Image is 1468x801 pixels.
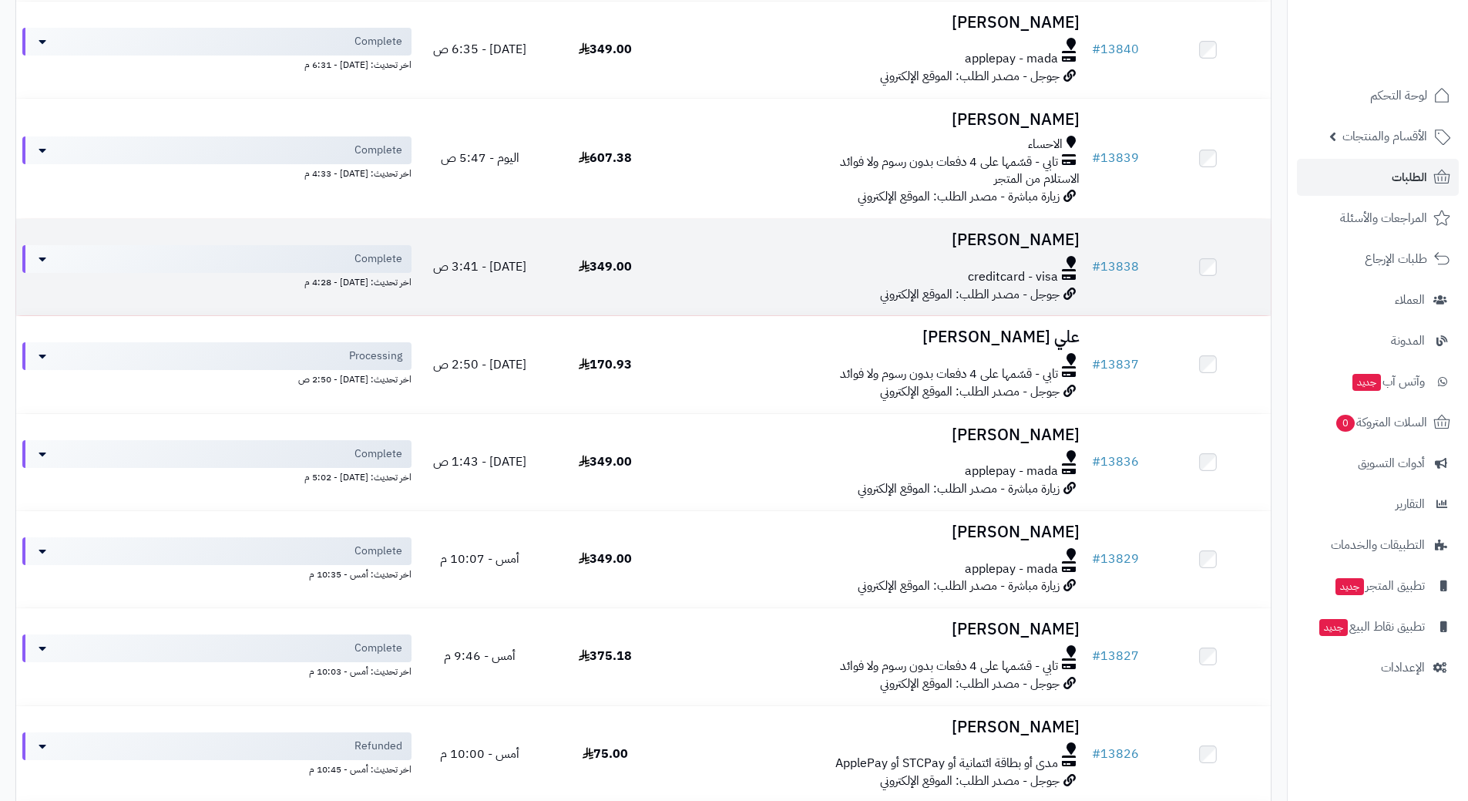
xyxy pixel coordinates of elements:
span: أمس - 10:07 م [440,550,519,568]
span: 75.00 [583,745,628,763]
span: # [1092,453,1100,471]
span: # [1092,745,1100,763]
span: # [1092,355,1100,374]
span: جوجل - مصدر الطلب: الموقع الإلكتروني [880,67,1060,86]
span: 170.93 [579,355,632,374]
span: أمس - 10:00 م [440,745,519,763]
span: تابي - قسّمها على 4 دفعات بدون رسوم ولا فوائد [840,153,1058,171]
span: زيارة مباشرة - مصدر الطلب: الموقع الإلكتروني [858,577,1060,595]
a: السلات المتروكة0 [1297,404,1459,441]
a: #13826 [1092,745,1139,763]
span: تابي - قسّمها على 4 دفعات بدون رسوم ولا فوائد [840,365,1058,383]
a: العملاء [1297,281,1459,318]
span: 0 [1335,414,1355,432]
a: #13827 [1092,647,1139,665]
span: جوجل - مصدر الطلب: الموقع الإلكتروني [880,285,1060,304]
div: اخر تحديث: [DATE] - 5:02 م [22,468,412,484]
span: المراجعات والأسئلة [1340,207,1427,229]
span: تابي - قسّمها على 4 دفعات بدون رسوم ولا فوائد [840,658,1058,675]
a: تطبيق المتجرجديد [1297,567,1459,604]
span: # [1092,149,1100,167]
span: Processing [349,348,402,364]
span: الاستلام من المتجر [994,170,1080,188]
span: مدى أو بطاقة ائتمانية أو STCPay أو ApplePay [835,755,1058,772]
span: جديد [1335,578,1364,595]
a: #13829 [1092,550,1139,568]
a: #13840 [1092,40,1139,59]
span: جوجل - مصدر الطلب: الموقع الإلكتروني [880,382,1060,401]
div: اخر تحديث: أمس - 10:03 م [22,662,412,678]
span: جوجل - مصدر الطلب: الموقع الإلكتروني [880,675,1060,693]
span: جديد [1319,619,1348,636]
h3: [PERSON_NAME] [674,621,1080,638]
span: التطبيقات والخدمات [1331,534,1425,556]
span: أدوات التسويق [1358,453,1425,474]
span: applepay - mada [965,50,1058,68]
div: اخر تحديث: أمس - 10:35 م [22,565,412,581]
span: # [1092,40,1100,59]
span: [DATE] - 3:41 ص [433,257,526,276]
span: Complete [354,34,402,49]
span: creditcard - visa [968,268,1058,286]
a: تطبيق نقاط البيعجديد [1297,608,1459,645]
h3: [PERSON_NAME] [674,14,1080,32]
div: اخر تحديث: [DATE] - 4:33 م [22,164,412,180]
img: logo-2.png [1363,25,1453,58]
h3: [PERSON_NAME] [674,523,1080,541]
div: اخر تحديث: [DATE] - 6:31 م [22,56,412,72]
span: 349.00 [579,257,632,276]
span: Complete [354,143,402,158]
span: applepay - mada [965,560,1058,578]
span: applepay - mada [965,463,1058,480]
a: الإعدادات [1297,649,1459,686]
a: وآتس آبجديد [1297,363,1459,400]
span: # [1092,550,1100,568]
span: زيارة مباشرة - مصدر الطلب: الموقع الإلكتروني [858,187,1060,206]
div: اخر تحديث: أمس - 10:45 م [22,760,412,776]
h3: علي [PERSON_NAME] [674,328,1080,346]
span: 607.38 [579,149,632,167]
span: 375.18 [579,647,632,665]
span: لوحة التحكم [1370,85,1427,106]
h3: [PERSON_NAME] [674,426,1080,444]
div: اخر تحديث: [DATE] - 2:50 ص [22,370,412,386]
a: لوحة التحكم [1297,77,1459,114]
span: [DATE] - 1:43 ص [433,453,526,471]
span: طلبات الإرجاع [1365,248,1427,270]
a: #13839 [1092,149,1139,167]
span: أمس - 9:46 م [444,647,516,665]
span: تطبيق نقاط البيع [1318,616,1425,638]
span: وآتس آب [1351,371,1425,392]
span: 349.00 [579,453,632,471]
a: #13838 [1092,257,1139,276]
span: اليوم - 5:47 ص [441,149,519,167]
span: الأقسام والمنتجات [1342,126,1427,147]
span: المدونة [1391,330,1425,352]
a: أدوات التسويق [1297,445,1459,482]
a: #13837 [1092,355,1139,374]
span: جوجل - مصدر الطلب: الموقع الإلكتروني [880,772,1060,790]
span: الطلبات [1392,167,1427,188]
span: # [1092,257,1100,276]
h3: [PERSON_NAME] [674,111,1080,129]
span: زيارة مباشرة - مصدر الطلب: الموقع الإلكتروني [858,480,1060,498]
span: العملاء [1395,289,1425,311]
span: جديد [1352,374,1381,391]
span: Refunded [354,739,402,754]
span: السلات المتروكة [1335,412,1427,433]
div: اخر تحديث: [DATE] - 4:28 م [22,273,412,289]
a: #13836 [1092,453,1139,471]
a: طلبات الإرجاع [1297,241,1459,278]
span: تطبيق المتجر [1334,575,1425,597]
span: [DATE] - 2:50 ص [433,355,526,374]
span: 349.00 [579,40,632,59]
a: المراجعات والأسئلة [1297,200,1459,237]
a: الطلبات [1297,159,1459,196]
span: Complete [354,544,402,559]
span: الإعدادات [1381,657,1425,678]
span: 349.00 [579,550,632,568]
span: الاحساء [1028,136,1063,153]
h3: [PERSON_NAME] [674,719,1080,736]
h3: [PERSON_NAME] [674,231,1080,249]
span: [DATE] - 6:35 ص [433,40,526,59]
